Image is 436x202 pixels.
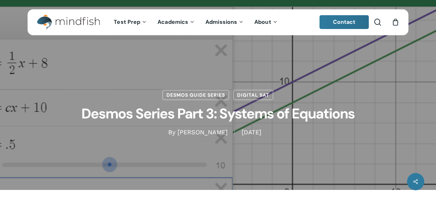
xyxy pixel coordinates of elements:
a: Digital SAT [233,90,273,100]
a: [PERSON_NAME] [178,128,227,136]
a: About [249,19,283,25]
a: Admissions [200,19,249,25]
a: Desmos Guide Series [162,90,229,100]
a: Contact [320,15,369,29]
span: About [254,18,271,26]
header: Main Menu [28,9,408,35]
span: Test Prep [114,18,140,26]
span: Admissions [205,18,237,26]
a: Academics [152,19,200,25]
span: [DATE] [234,130,268,135]
span: By [168,130,175,135]
span: Contact [333,18,356,26]
span: Academics [158,18,188,26]
nav: Main Menu [109,9,283,35]
h1: Desmos Series Part 3: Systems of Equations [46,100,391,128]
a: Test Prep [109,19,152,25]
